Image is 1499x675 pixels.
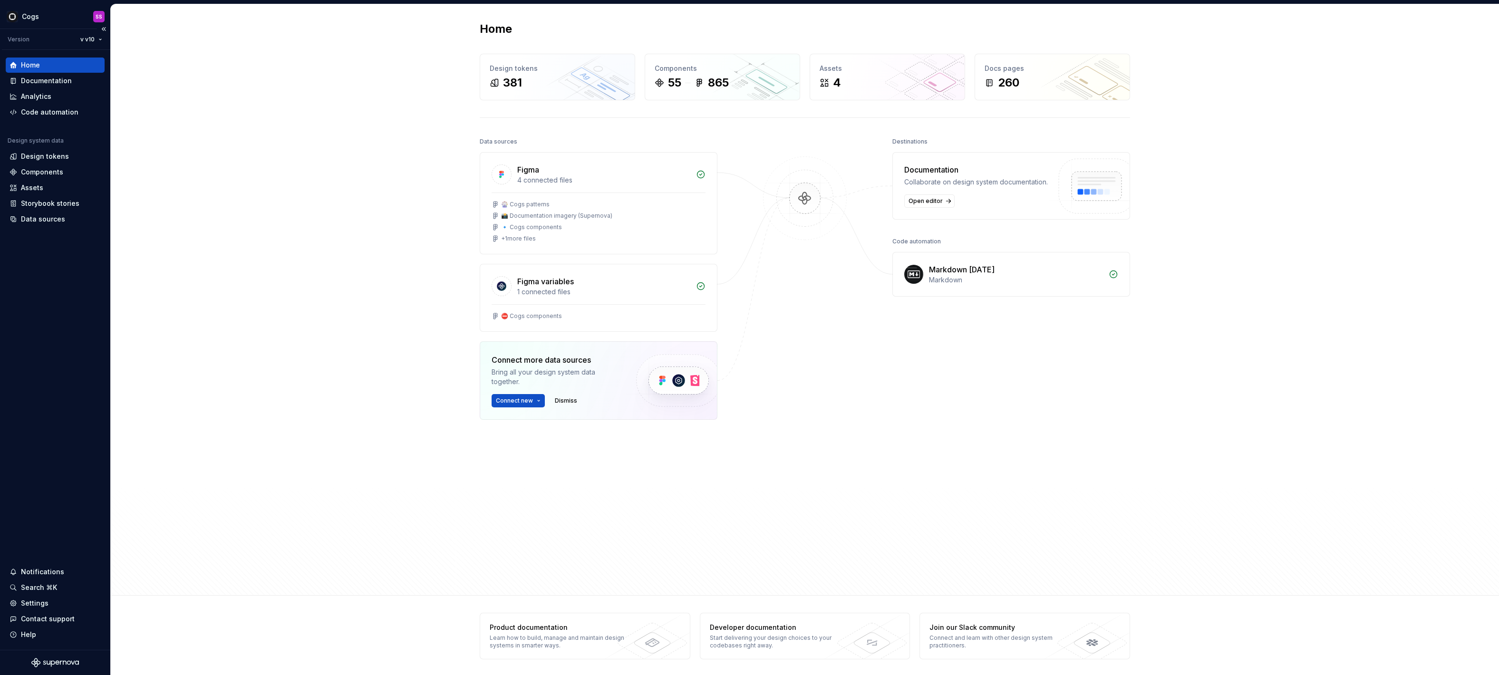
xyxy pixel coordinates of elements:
a: Docs pages260 [975,54,1130,100]
div: Collaborate on design system documentation. [904,177,1048,187]
div: Figma variables [517,276,574,287]
button: v v10 [76,33,106,46]
div: Assets [21,183,43,193]
a: Developer documentationStart delivering your design choices to your codebases right away. [700,613,910,659]
a: Design tokens [6,149,105,164]
div: 4 connected files [517,175,690,185]
div: Connect and learn with other design system practitioners. [929,634,1068,649]
div: 🔹 Cogs components [501,223,562,231]
div: Assets [820,64,955,73]
div: Contact support [21,614,75,624]
div: 4 [833,75,841,90]
div: + 1 more files [501,235,536,242]
a: Storybook stories [6,196,105,211]
div: Code automation [21,107,78,117]
div: 381 [503,75,522,90]
div: Markdown [DATE] [929,264,995,275]
div: Components [655,64,790,73]
h2: Home [480,21,512,37]
a: Home [6,58,105,73]
div: Help [21,630,36,639]
a: Components [6,164,105,180]
a: Settings [6,596,105,611]
div: Documentation [21,76,72,86]
button: CogsSS [2,6,108,27]
div: Destinations [892,135,928,148]
a: Data sources [6,212,105,227]
div: Design system data [8,137,64,145]
a: Figma variables1 connected files⛔️ Cogs components [480,264,717,332]
div: 865 [708,75,729,90]
div: Components [21,167,63,177]
span: Dismiss [555,397,577,405]
a: Join our Slack communityConnect and learn with other design system practitioners. [919,613,1130,659]
button: Notifications [6,564,105,579]
button: Help [6,627,105,642]
button: Dismiss [551,394,581,407]
div: Documentation [904,164,1048,175]
svg: Supernova Logo [31,658,79,667]
div: Search ⌘K [21,583,57,592]
a: Figma4 connected files🎡 Cogs patterns📸 Documentation imagery (Supernova)🔹 Cogs components+1more f... [480,152,717,254]
div: Version [8,36,29,43]
button: Contact support [6,611,105,627]
button: Collapse sidebar [97,22,110,36]
button: Search ⌘K [6,580,105,595]
div: Data sources [480,135,517,148]
div: Learn how to build, manage and maintain design systems in smarter ways. [490,634,628,649]
div: 260 [998,75,1019,90]
div: Product documentation [490,623,628,632]
div: Join our Slack community [929,623,1068,632]
div: Analytics [21,92,51,101]
a: Assets4 [810,54,965,100]
div: ⛔️ Cogs components [501,312,562,320]
div: Code automation [892,235,941,248]
img: 293001da-8814-4710-858c-a22b548e5d5c.png [7,11,18,22]
a: Product documentationLearn how to build, manage and maintain design systems in smarter ways. [480,613,690,659]
a: Documentation [6,73,105,88]
a: Components55865 [645,54,800,100]
div: 55 [668,75,681,90]
div: Figma [517,164,539,175]
span: Open editor [909,197,943,205]
button: Connect new [492,394,545,407]
a: Code automation [6,105,105,120]
a: Assets [6,180,105,195]
div: Developer documentation [710,623,848,632]
div: Notifications [21,567,64,577]
div: Markdown [929,275,1103,285]
a: Analytics [6,89,105,104]
div: Settings [21,598,48,608]
div: Data sources [21,214,65,224]
div: 1 connected files [517,287,690,297]
div: Bring all your design system data together. [492,367,620,386]
div: Home [21,60,40,70]
span: Connect new [496,397,533,405]
div: Start delivering your design choices to your codebases right away. [710,634,848,649]
span: v v10 [80,36,95,43]
a: Open editor [904,194,955,208]
div: 🎡 Cogs patterns [501,201,550,208]
div: Design tokens [490,64,625,73]
a: Design tokens381 [480,54,635,100]
div: Docs pages [985,64,1120,73]
div: 📸 Documentation imagery (Supernova) [501,212,612,220]
div: Storybook stories [21,199,79,208]
div: Design tokens [21,152,69,161]
div: Connect more data sources [492,354,620,366]
div: Cogs [22,12,39,21]
div: SS [96,13,102,20]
